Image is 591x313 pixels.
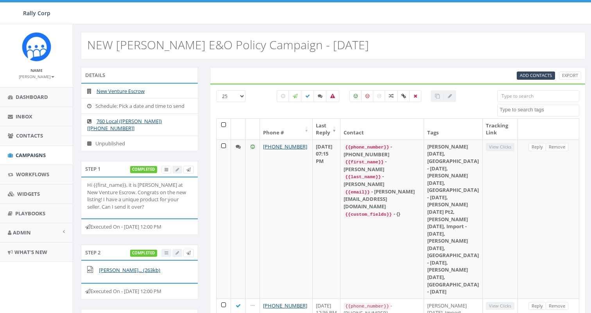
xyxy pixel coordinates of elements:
code: {{email}} [344,189,371,196]
td: [DATE] 07:15 PM [313,140,340,299]
span: Campaigns [16,152,46,159]
textarea: Search [500,106,579,113]
span: What's New [14,249,47,256]
div: - [PHONE_NUMBER] [344,143,421,158]
a: New Venture Escrow [97,88,145,95]
label: Mixed [385,90,398,102]
div: - {} [344,210,421,218]
a: Add Contacts [517,72,555,80]
label: Removed [409,90,421,102]
input: Type to search [497,90,579,102]
label: Pending [277,90,289,102]
label: Bounced [326,90,339,102]
a: Remove [546,143,568,151]
i: Schedule: Pick a date and time to send [87,104,95,109]
span: Widgets [17,190,40,197]
a: Export [559,72,581,80]
label: Sending [288,90,302,102]
code: {{last_name}} [344,173,382,181]
td: [PERSON_NAME] [DATE], [GEOGRAPHIC_DATA] - [DATE], [PERSON_NAME] [DATE], [GEOGRAPHIC_DATA] - [DATE... [424,140,483,299]
span: Add Contacts [520,72,552,78]
span: Admin [13,229,31,236]
h2: NEW [PERSON_NAME] E&O Policy Campaign - [DATE] [87,38,369,51]
span: Send Test Message [186,250,191,256]
span: Contacts [16,132,43,139]
th: Phone #: activate to sort column ascending [260,119,313,140]
label: Replied [313,90,327,102]
div: Step 1 [81,161,198,177]
label: Link Clicked [397,90,410,102]
li: Schedule: Pick a date and time to send [81,98,198,114]
label: Neutral [373,90,385,102]
span: Send Test Message [186,166,191,172]
span: Playbooks [15,210,45,217]
label: Positive [349,90,362,102]
code: {{first_name}} [344,159,385,166]
span: Inbox [16,113,32,120]
label: Negative [361,90,374,102]
div: Details [81,67,198,83]
a: 760 Local ([PERSON_NAME]) [[PHONE_NUMBER]] [87,118,162,132]
div: Step 2 [81,245,198,260]
label: Delivered [301,90,314,102]
code: {{phone_number}} [344,144,390,151]
label: completed [130,166,158,173]
a: [PERSON_NAME]... (263kb) [99,266,160,274]
code: {{phone_number}} [344,303,390,310]
div: - [PERSON_NAME][EMAIL_ADDRESS][DOMAIN_NAME] [344,188,421,210]
div: Executed On - [DATE] 12:00 PM [81,218,198,235]
i: Unpublished [87,141,95,146]
label: completed [130,250,158,257]
span: Dashboard [16,93,48,100]
p: Hi {{first_name}}, it is [PERSON_NAME] at New Venture Escrow. Congrats on the new listing! I have... [87,181,192,210]
small: [PERSON_NAME] [19,74,54,79]
div: Executed On - [DATE] 12:00 PM [81,283,198,299]
span: Workflows [16,171,49,178]
span: CSV files only [520,72,552,78]
a: [PHONE_NUMBER] [263,143,307,150]
img: Icon_1.png [22,32,51,61]
a: Reply [528,143,546,151]
span: View Campaign Delivery Statistics [165,166,168,172]
a: [PERSON_NAME] [19,73,54,80]
a: Reply [528,302,546,310]
span: Rally Corp [23,9,50,17]
th: Tags [424,119,483,140]
a: [PHONE_NUMBER] [263,302,307,309]
div: - [PERSON_NAME] [344,158,421,173]
small: Name [30,68,43,73]
th: Last Reply: activate to sort column ascending [313,119,340,140]
th: Contact [340,119,424,140]
a: Remove [546,302,568,310]
code: {{custom_fields}} [344,211,393,218]
div: - [PERSON_NAME] [344,173,421,188]
th: Tracking Link [483,119,518,140]
li: Unpublished [81,136,198,151]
